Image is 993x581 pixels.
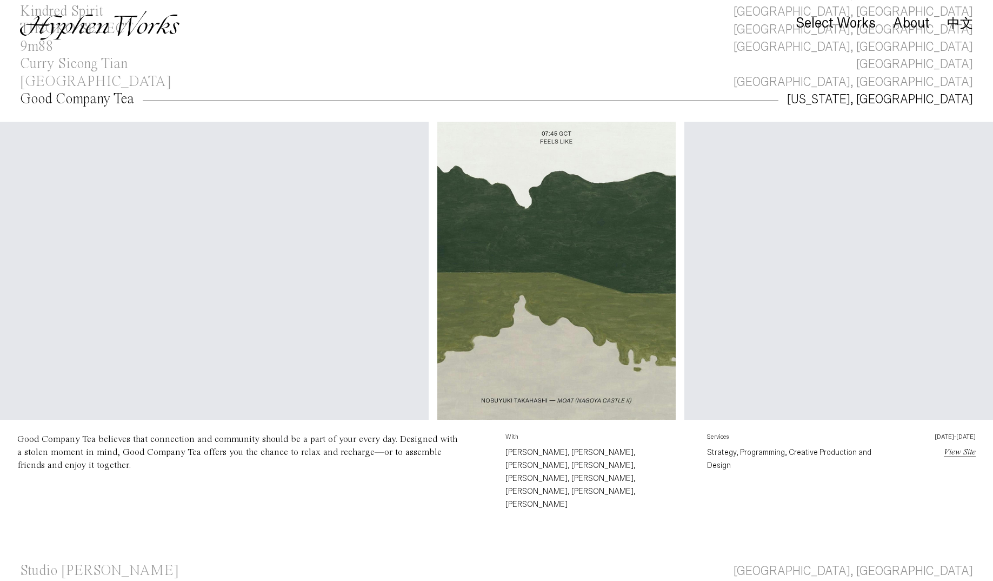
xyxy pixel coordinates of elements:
div: Curry Sicong Tian [20,57,128,71]
p: [PERSON_NAME], [PERSON_NAME], [PERSON_NAME], [PERSON_NAME], [PERSON_NAME], [PERSON_NAME], [PERSON... [505,446,690,511]
img: 323ed8ca-ef0e-4e71-8777-779838c9dddc_135651803_237834381069412_5577380391385380972_n.jpg [437,122,676,420]
div: [GEOGRAPHIC_DATA], [GEOGRAPHIC_DATA] [734,74,973,91]
div: Studio [PERSON_NAME] [20,564,179,578]
a: 中文 [947,17,973,29]
div: [GEOGRAPHIC_DATA] [856,56,973,73]
a: About [893,18,930,30]
p: Strategy, Programming, Creative Production and Design [707,446,892,472]
div: [GEOGRAPHIC_DATA], [GEOGRAPHIC_DATA] [734,563,973,580]
div: 9m88 [20,39,54,54]
div: [GEOGRAPHIC_DATA] [20,75,171,89]
div: Good Company Tea [20,92,134,107]
a: View Site [944,448,976,457]
div: Good Company Tea believes that connection and community should be a part of your every day. Desig... [17,434,457,470]
div: [US_STATE], [GEOGRAPHIC_DATA] [787,91,973,108]
p: Services [707,433,892,446]
div: Select Works [796,16,876,31]
div: About [893,16,930,31]
a: Select Works [796,18,876,30]
p: [DATE]-[DATE] [909,433,976,446]
img: Hyphen Works [20,11,179,40]
p: With [505,433,690,446]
